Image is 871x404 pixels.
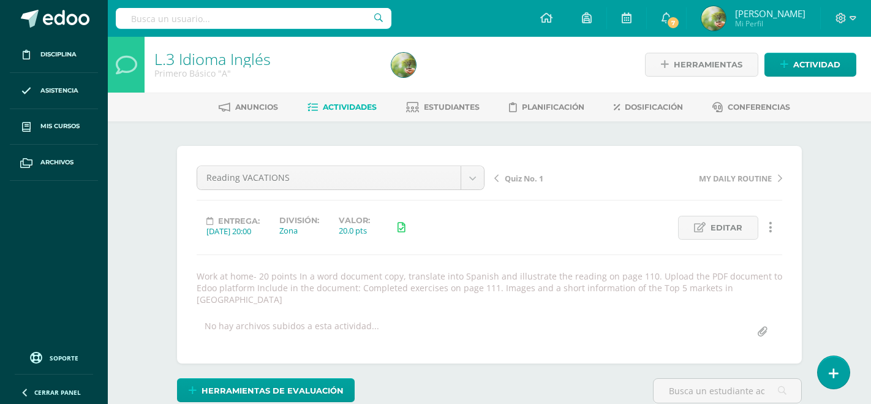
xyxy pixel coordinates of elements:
[674,53,742,76] span: Herramientas
[50,354,78,362] span: Soporte
[424,102,480,112] span: Estudiantes
[10,109,98,145] a: Mis cursos
[735,7,805,20] span: [PERSON_NAME]
[192,270,787,305] div: Work at home- 20 points In a word document copy, translate into Spanish and illustrate the readin...
[206,166,451,189] span: Reading VACATIONS
[712,97,790,117] a: Conferencias
[279,225,319,236] div: Zona
[793,53,840,76] span: Actividad
[206,226,260,237] div: [DATE] 20:00
[654,379,801,403] input: Busca un estudiante aquí...
[625,102,683,112] span: Dosificación
[307,97,377,117] a: Actividades
[699,173,772,184] span: MY DAILY ROUTINE
[391,53,416,77] img: 84e28b040e5babfa473da7c0a59adeee.png
[494,172,638,184] a: Quiz No. 1
[15,349,93,365] a: Soporte
[40,86,78,96] span: Asistencia
[202,379,344,402] span: Herramientas de evaluación
[218,216,260,226] span: Entrega:
[10,73,98,109] a: Asistencia
[764,53,856,77] a: Actividad
[339,216,370,225] label: Valor:
[235,102,278,112] span: Anuncios
[10,37,98,73] a: Disciplina
[509,97,584,117] a: Planificación
[154,48,271,69] a: L.3 Idioma Inglés
[40,121,80,131] span: Mis cursos
[116,8,391,29] input: Busca un usuario...
[10,145,98,181] a: Archivos
[40,50,77,59] span: Disciplina
[522,102,584,112] span: Planificación
[711,216,742,239] span: Editar
[406,97,480,117] a: Estudiantes
[154,50,377,67] h1: L.3 Idioma Inglés
[614,97,683,117] a: Dosificación
[339,225,370,236] div: 20.0 pts
[154,67,377,79] div: Primero Básico 'A'
[177,378,355,402] a: Herramientas de evaluación
[323,102,377,112] span: Actividades
[219,97,278,117] a: Anuncios
[205,320,379,344] div: No hay archivos subidos a esta actividad...
[34,388,81,397] span: Cerrar panel
[40,158,74,167] span: Archivos
[666,16,680,29] span: 7
[645,53,758,77] a: Herramientas
[735,18,805,29] span: Mi Perfil
[701,6,726,31] img: 84e28b040e5babfa473da7c0a59adeee.png
[197,166,484,189] a: Reading VACATIONS
[638,172,782,184] a: MY DAILY ROUTINE
[728,102,790,112] span: Conferencias
[505,173,543,184] span: Quiz No. 1
[279,216,319,225] label: División:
